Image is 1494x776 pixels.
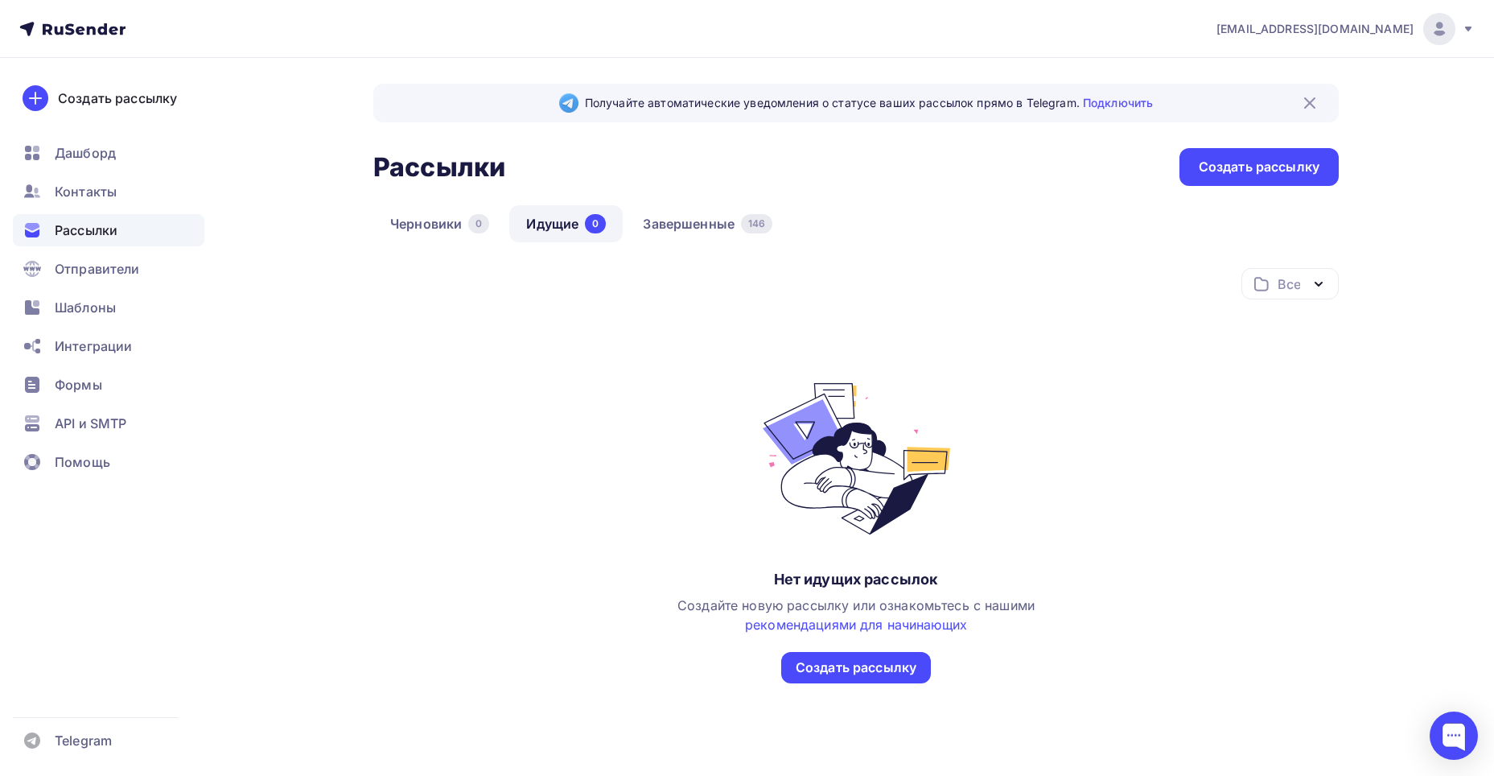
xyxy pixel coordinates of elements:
[55,259,140,279] span: Отправители
[796,658,916,677] div: Создать рассылку
[741,214,772,233] div: 146
[1199,158,1319,176] div: Создать рассылку
[585,214,606,233] div: 0
[13,175,204,208] a: Контакты
[373,151,505,184] h2: Рассылки
[468,214,489,233] div: 0
[55,375,102,394] span: Формы
[13,214,204,246] a: Рассылки
[1278,274,1300,294] div: Все
[745,617,967,633] a: рекомендациями для начинающих
[626,205,789,242] a: Завершенные146
[1216,13,1475,45] a: [EMAIL_ADDRESS][DOMAIN_NAME]
[55,414,126,433] span: API и SMTP
[55,452,110,472] span: Помощь
[13,291,204,324] a: Шаблоны
[55,336,132,356] span: Интеграции
[774,570,939,589] div: Нет идущих рассылок
[55,731,112,750] span: Telegram
[13,137,204,169] a: Дашборд
[55,143,116,163] span: Дашборд
[55,221,117,240] span: Рассылки
[1216,21,1414,37] span: [EMAIL_ADDRESS][DOMAIN_NAME]
[13,369,204,401] a: Формы
[58,89,177,108] div: Создать рассылку
[585,95,1153,111] span: Получайте автоматические уведомления о статусе ваших рассылок прямо в Telegram.
[55,182,117,201] span: Контакты
[559,93,578,113] img: Telegram
[373,205,506,242] a: Черновики0
[13,253,204,285] a: Отправители
[55,298,116,317] span: Шаблоны
[677,597,1035,633] span: Создайте новую рассылку или ознакомьтесь с нашими
[509,205,623,242] a: Идущие0
[1241,268,1339,299] button: Все
[1083,96,1153,109] a: Подключить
